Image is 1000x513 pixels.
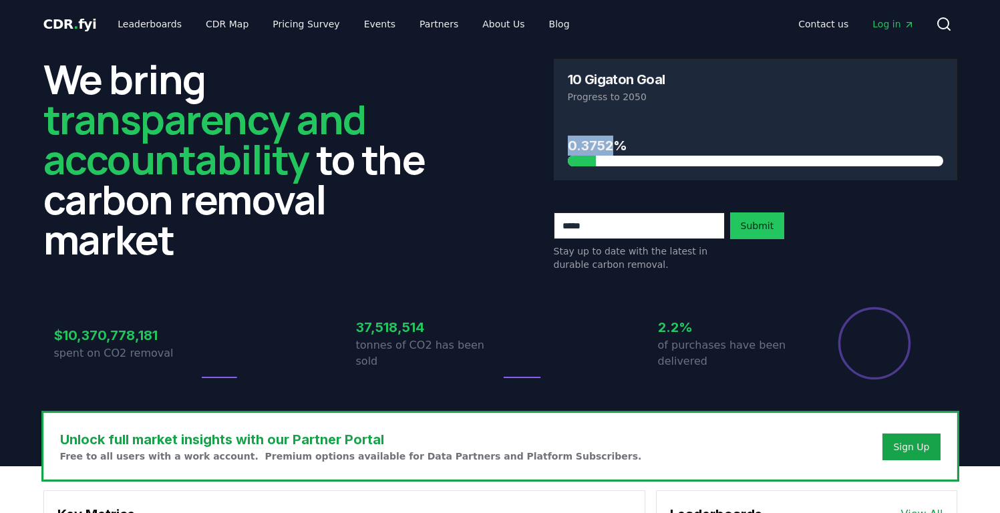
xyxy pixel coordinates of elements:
nav: Main [107,12,580,36]
div: Percentage of sales delivered [837,306,912,381]
a: CDR.fyi [43,15,97,33]
h3: $10,370,778,181 [54,325,198,345]
a: Contact us [788,12,859,36]
p: tonnes of CO2 has been sold [356,337,500,369]
a: Log in [862,12,925,36]
span: . [73,16,78,32]
button: Sign Up [882,434,940,460]
a: Pricing Survey [262,12,350,36]
h3: 2.2% [658,317,802,337]
a: Leaderboards [107,12,192,36]
p: Free to all users with a work account. Premium options available for Data Partners and Platform S... [60,450,642,463]
nav: Main [788,12,925,36]
p: of purchases have been delivered [658,337,802,369]
h3: Unlock full market insights with our Partner Portal [60,430,642,450]
p: Progress to 2050 [568,90,943,104]
h3: 37,518,514 [356,317,500,337]
a: About Us [472,12,535,36]
p: spent on CO2 removal [54,345,198,361]
h3: 10 Gigaton Goal [568,73,665,86]
span: transparency and accountability [43,92,366,186]
a: Sign Up [893,440,929,454]
a: Events [353,12,406,36]
span: CDR fyi [43,16,97,32]
button: Submit [730,212,785,239]
a: Blog [538,12,580,36]
a: CDR Map [195,12,259,36]
a: Partners [409,12,469,36]
span: Log in [872,17,914,31]
h3: 0.3752% [568,136,943,156]
p: Stay up to date with the latest in durable carbon removal. [554,244,725,271]
h2: We bring to the carbon removal market [43,59,447,259]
